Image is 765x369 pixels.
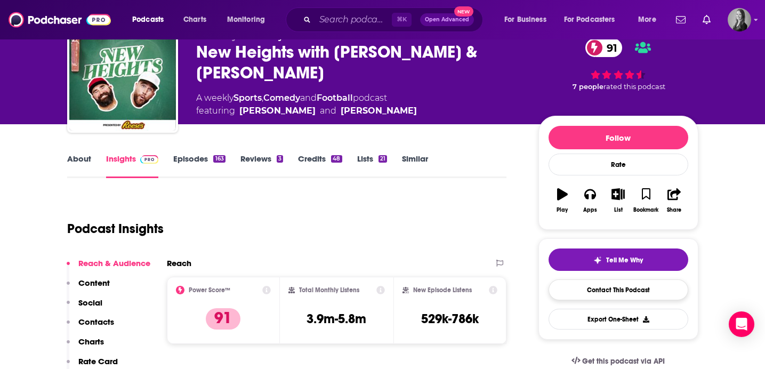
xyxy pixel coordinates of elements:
[660,181,688,220] button: Share
[549,181,576,220] button: Play
[67,154,91,178] a: About
[729,311,754,337] div: Open Intercom Messenger
[549,154,688,175] div: Rate
[298,154,342,178] a: Credits48
[728,8,751,31] button: Show profile menu
[213,155,225,163] div: 163
[299,286,359,294] h2: Total Monthly Listens
[425,17,469,22] span: Open Advanced
[549,126,688,149] button: Follow
[596,38,623,57] span: 91
[296,7,493,32] div: Search podcasts, credits, & more...
[196,31,237,42] span: Wondery
[557,11,631,28] button: open menu
[320,105,336,117] span: and
[549,279,688,300] a: Contact This Podcast
[67,298,102,317] button: Social
[614,207,623,213] div: List
[538,31,698,98] div: 91 7 peoplerated this podcast
[125,11,178,28] button: open menu
[67,258,150,278] button: Reach & Audience
[583,207,597,213] div: Apps
[263,93,300,103] a: Comedy
[331,155,342,163] div: 48
[67,278,110,298] button: Content
[78,298,102,308] p: Social
[173,154,225,178] a: Episodes163
[576,181,604,220] button: Apps
[240,154,283,178] a: Reviews3
[606,256,643,264] span: Tell Me Why
[140,155,159,164] img: Podchaser Pro
[341,105,417,117] a: Travis Kelce
[233,93,262,103] a: Sports
[633,207,658,213] div: Bookmark
[392,13,412,27] span: ⌘ K
[78,356,118,366] p: Rate Card
[317,93,353,103] a: Football
[413,286,472,294] h2: New Episode Listens
[582,357,665,366] span: Get this podcast via API
[176,11,213,28] a: Charts
[189,286,230,294] h2: Power Score™
[69,24,176,131] img: New Heights with Jason & Travis Kelce
[78,258,150,268] p: Reach & Audience
[206,308,240,330] p: 91
[421,311,479,327] h3: 529k-786k
[357,154,387,178] a: Lists21
[603,83,665,91] span: rated this podcast
[549,248,688,271] button: tell me why sparkleTell Me Why
[593,256,602,264] img: tell me why sparkle
[106,154,159,178] a: InsightsPodchaser Pro
[220,11,279,28] button: open menu
[67,317,114,336] button: Contacts
[420,13,474,26] button: Open AdvancedNew
[78,336,104,347] p: Charts
[277,155,283,163] div: 3
[728,8,751,31] img: User Profile
[402,154,428,178] a: Similar
[227,12,265,27] span: Monitoring
[239,105,316,117] a: Jason Kelce
[564,12,615,27] span: For Podcasters
[67,221,164,237] h1: Podcast Insights
[638,12,656,27] span: More
[67,336,104,356] button: Charts
[497,11,560,28] button: open menu
[132,12,164,27] span: Podcasts
[196,105,417,117] span: featuring
[557,207,568,213] div: Play
[315,11,392,28] input: Search podcasts, credits, & more...
[454,6,473,17] span: New
[379,155,387,163] div: 21
[78,317,114,327] p: Contacts
[167,258,191,268] h2: Reach
[573,83,603,91] span: 7 people
[672,11,690,29] a: Show notifications dropdown
[549,309,688,330] button: Export One-Sheet
[307,311,366,327] h3: 3.9m-5.8m
[262,93,263,103] span: ,
[504,12,546,27] span: For Business
[78,278,110,288] p: Content
[631,11,670,28] button: open menu
[632,181,660,220] button: Bookmark
[698,11,715,29] a: Show notifications dropdown
[9,10,111,30] img: Podchaser - Follow, Share and Rate Podcasts
[604,181,632,220] button: List
[585,38,623,57] a: 91
[300,93,317,103] span: and
[667,207,681,213] div: Share
[183,12,206,27] span: Charts
[196,92,417,117] div: A weekly podcast
[728,8,751,31] span: Logged in as katieTBG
